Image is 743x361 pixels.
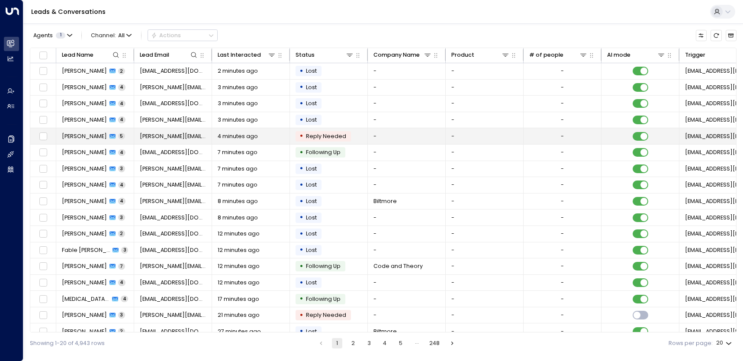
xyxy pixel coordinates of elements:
[299,97,303,110] div: •
[446,307,524,323] td: -
[38,180,48,190] span: Toggle select row
[373,50,420,60] div: Company Name
[380,338,390,348] button: Go to page 4
[118,263,125,270] span: 7
[148,29,218,41] button: Actions
[446,291,524,307] td: -
[368,210,446,226] td: -
[306,328,317,335] span: Lost
[716,337,733,349] div: 20
[561,214,564,222] div: -
[368,177,446,193] td: -
[368,96,446,112] td: -
[62,50,93,60] div: Lead Name
[56,32,65,39] span: 1
[306,230,317,237] span: Lost
[446,161,524,177] td: -
[607,50,630,60] div: AI mode
[299,211,303,224] div: •
[373,197,397,205] span: Biltmore
[38,229,48,239] span: Toggle select row
[306,246,317,254] span: Lost
[218,328,261,335] span: 27 minutes ago
[151,32,181,39] div: Actions
[446,275,524,291] td: -
[62,197,107,205] span: Ted Wilson
[296,50,315,60] div: Status
[62,311,107,319] span: Jason Baide
[118,32,125,39] span: All
[299,276,303,290] div: •
[561,311,564,319] div: -
[218,181,257,189] span: 7 minutes ago
[140,311,206,319] span: jason@gemgallery.com
[38,115,48,125] span: Toggle select row
[140,181,206,189] span: alex@parrfam.com
[38,278,48,288] span: Toggle select row
[446,177,524,193] td: -
[561,116,564,124] div: -
[299,178,303,192] div: •
[696,30,707,41] button: Customize
[62,295,110,303] span: Allegra Myers
[62,230,107,238] span: Olivia C
[118,230,125,237] span: 2
[38,66,48,76] span: Toggle select row
[218,67,258,75] span: 2 minutes ago
[368,112,446,128] td: -
[561,246,564,254] div: -
[218,50,277,60] div: Last Interacted
[62,100,107,107] span: Deonna Dean
[368,226,446,242] td: -
[148,29,218,41] div: Button group with a nested menu
[296,50,354,60] div: Status
[447,338,457,348] button: Go to next page
[726,30,737,41] button: Archived Leads
[306,67,317,74] span: Lost
[561,84,564,91] div: -
[561,181,564,189] div: -
[38,245,48,255] span: Toggle select row
[218,100,258,107] span: 3 minutes ago
[306,214,317,221] span: Lost
[62,262,107,270] span: Jessica Ferrell
[218,50,261,60] div: Last Interacted
[561,148,564,156] div: -
[88,30,135,41] span: Channel:
[62,165,107,173] span: Joyce Cohen
[368,275,446,291] td: -
[529,50,563,60] div: # of people
[88,30,135,41] button: Channel:All
[529,50,588,60] div: # of people
[669,339,713,348] label: Rows per page:
[446,63,524,79] td: -
[140,148,206,156] span: lleary@uwaylc.org
[38,83,48,93] span: Toggle select row
[306,279,317,286] span: Lost
[368,242,446,258] td: -
[118,182,125,188] span: 4
[306,311,346,319] span: Reply Needed
[428,338,441,348] button: Go to page 248
[218,262,260,270] span: 12 minutes ago
[299,113,303,127] div: •
[561,100,564,107] div: -
[218,116,258,124] span: 3 minutes ago
[38,327,48,337] span: Toggle select row
[218,132,258,140] span: 4 minutes ago
[118,149,125,156] span: 4
[118,312,125,318] span: 3
[561,328,564,335] div: -
[306,165,317,172] span: Lost
[373,328,397,335] span: Biltmore
[140,67,206,75] span: ramonavazquez01@gmail.com
[451,50,510,60] div: Product
[140,230,206,238] span: oliviacheng31@yahoo.com
[218,197,258,205] span: 8 minutes ago
[140,262,206,270] span: jessica.ferrell@codeandtheory.com
[118,116,125,123] span: 4
[118,133,125,139] span: 5
[299,309,303,322] div: •
[299,129,303,143] div: •
[30,339,105,348] div: Showing 1-20 of 4,943 rows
